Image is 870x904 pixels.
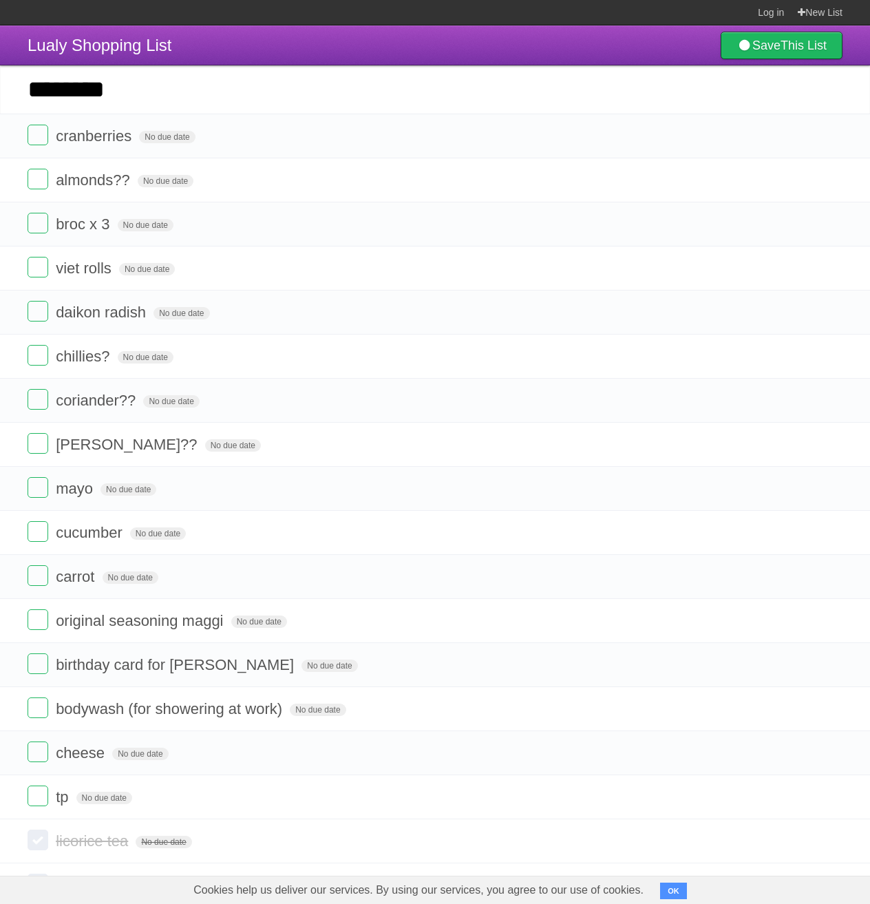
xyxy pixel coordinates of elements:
[119,263,175,275] span: No due date
[205,439,261,452] span: No due date
[56,304,149,321] span: daikon radish
[180,876,657,904] span: Cookies help us deliver our services. By using our services, you agree to our use of cookies.
[28,697,48,718] label: Done
[56,127,135,145] span: cranberries
[28,345,48,366] label: Done
[231,616,287,628] span: No due date
[138,175,193,187] span: No due date
[143,395,199,408] span: No due date
[56,788,72,806] span: tp
[56,436,200,453] span: [PERSON_NAME]??
[130,527,186,540] span: No due date
[112,748,168,760] span: No due date
[28,125,48,145] label: Done
[56,568,98,585] span: carrot
[56,700,286,717] span: bodywash (for showering at work)
[56,832,131,850] span: licorice tea
[28,609,48,630] label: Done
[56,392,139,409] span: coriander??
[153,307,209,319] span: No due date
[28,830,48,850] label: Done
[118,219,173,231] span: No due date
[28,786,48,806] label: Done
[56,171,134,189] span: almonds??
[56,480,96,497] span: mayo
[56,744,108,761] span: cheese
[721,32,842,59] a: SaveThis List
[660,883,687,899] button: OK
[100,483,156,496] span: No due date
[56,260,115,277] span: viet rolls
[28,257,48,277] label: Done
[56,656,297,673] span: birthday card for [PERSON_NAME]
[118,351,173,364] span: No due date
[56,348,113,365] span: chillies?
[28,653,48,674] label: Done
[28,477,48,498] label: Done
[56,216,113,233] span: broc x 3
[28,213,48,233] label: Done
[56,612,226,629] span: original seasoning maggi
[781,39,827,52] b: This List
[28,169,48,189] label: Done
[103,571,158,584] span: No due date
[290,704,346,716] span: No due date
[28,36,171,54] span: Lualy Shopping List
[28,301,48,322] label: Done
[28,389,48,410] label: Done
[28,874,48,894] label: Done
[28,565,48,586] label: Done
[28,742,48,762] label: Done
[76,792,132,804] span: No due date
[28,433,48,454] label: Done
[136,836,191,848] span: No due date
[301,660,357,672] span: No due date
[139,131,195,143] span: No due date
[28,521,48,542] label: Done
[56,524,126,541] span: cucumber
